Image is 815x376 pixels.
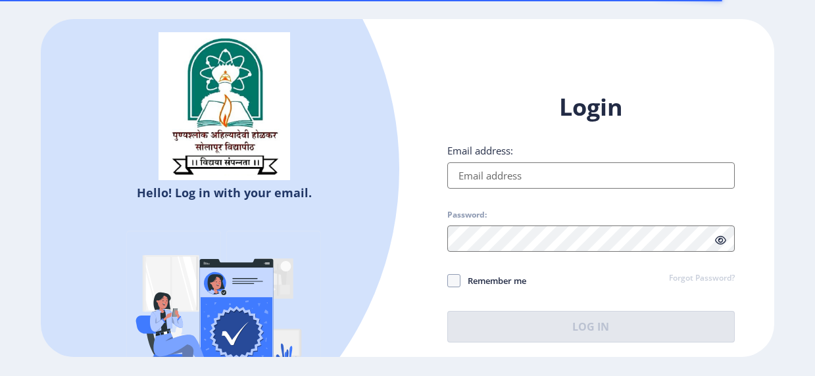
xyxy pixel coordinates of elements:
[447,311,735,342] button: Log In
[447,210,487,220] label: Password:
[447,162,735,189] input: Email address
[460,273,526,289] span: Remember me
[447,91,735,123] h1: Login
[669,273,735,285] a: Forgot Password?
[159,32,290,181] img: sulogo.png
[447,144,513,157] label: Email address:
